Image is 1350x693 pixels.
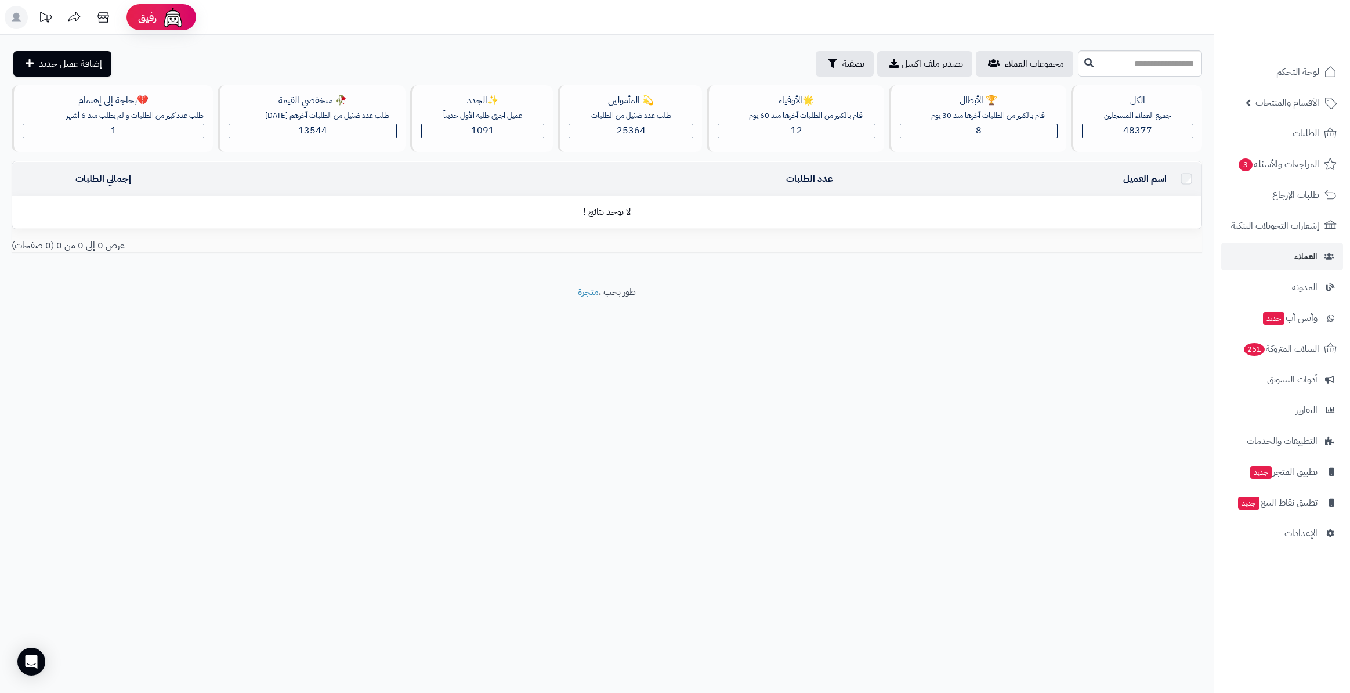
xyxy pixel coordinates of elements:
span: 3 [1239,158,1253,171]
span: مجموعات العملاء [1005,57,1064,71]
div: عرض 0 إلى 0 من 0 (0 صفحات) [3,239,607,252]
a: إضافة عميل جديد [13,51,111,77]
span: رفيق [138,10,157,24]
a: اسم العميل [1123,172,1167,186]
span: طلبات الإرجاع [1272,187,1319,203]
span: التطبيقات والخدمات [1247,433,1318,449]
div: 💔بحاجة إلى إهتمام [23,94,204,107]
a: طلبات الإرجاع [1221,181,1343,209]
td: لا توجد نتائج ! [12,196,1201,228]
a: ✨الجددعميل اجري طلبه الأول حديثاّ1091 [408,85,555,152]
a: 💫 المأمولينطلب عدد ضئيل من الطلبات25364 [555,85,704,152]
div: قام بالكثير من الطلبات آخرها منذ 60 يوم [736,110,875,121]
a: 🏆 الأبطالقام بالكثير من الطلبات آخرها منذ 30 يوم8 [886,85,1069,152]
a: إجمالي الطلبات [75,172,131,186]
button: تصفية [816,51,874,77]
span: 12 [791,124,802,138]
a: الكلجميع العملاء المسجلين48377 [1069,85,1204,152]
a: إشعارات التحويلات البنكية [1221,212,1343,240]
img: logo-2.png [1271,30,1339,54]
div: ✨الجدد [421,94,544,107]
a: تطبيق نقاط البيعجديد [1221,489,1343,517]
span: تطبيق نقاط البيع [1237,495,1318,511]
a: التقارير [1221,396,1343,424]
a: السلات المتروكة251 [1221,335,1343,363]
div: 💫 المأمولين [569,94,693,107]
div: طلب عدد كبير من الطلبات و لم يطلب منذ 6 أشهر [65,110,204,121]
span: إضافة عميل جديد [39,57,102,71]
a: الطلبات [1221,120,1343,147]
span: الأقسام والمنتجات [1255,95,1319,111]
a: الإعدادات [1221,519,1343,547]
div: الكل [1082,94,1193,107]
span: لوحة التحكم [1276,64,1319,80]
a: أدوات التسويق [1221,366,1343,394]
span: السلات المتروكة [1243,341,1319,357]
img: ai-face.png [161,6,184,29]
span: المراجعات والأسئلة [1237,156,1319,172]
span: 1091 [471,124,494,138]
a: تصدير ملف اكسل [877,51,972,77]
a: 🌟الأوفياءقام بالكثير من الطلبات آخرها منذ 60 يوم12 [704,85,886,152]
span: التقارير [1295,402,1318,418]
span: 25364 [617,124,646,138]
div: 🥀 منخفضي القيمة [229,94,397,107]
div: عميل اجري طلبه الأول حديثاّ [421,110,544,121]
a: وآتس آبجديد [1221,304,1343,332]
span: وآتس آب [1262,310,1318,326]
span: جديد [1263,312,1284,325]
div: طلب عدد ضئيل من الطلبات [569,110,693,121]
div: 🏆 الأبطال [900,94,1058,107]
div: 🌟الأوفياء [718,94,875,107]
div: طلب عدد ضئيل من الطلبات آخرهم [DATE] [258,110,397,121]
span: 251 [1244,343,1265,356]
a: العملاء [1221,243,1343,270]
span: جديد [1250,466,1272,479]
span: الطلبات [1293,125,1319,142]
span: أدوات التسويق [1267,371,1318,388]
div: قام بالكثير من الطلبات آخرها منذ 30 يوم [918,110,1058,121]
div: جميع العملاء المسجلين [1082,110,1193,121]
span: 8 [976,124,982,138]
a: 💔بحاجة إلى إهتمامطلب عدد كبير من الطلبات و لم يطلب منذ 6 أشهر1 [9,85,215,152]
span: 1 [111,124,117,138]
a: متجرة [578,285,599,299]
span: تطبيق المتجر [1249,464,1318,480]
a: التطبيقات والخدمات [1221,427,1343,455]
span: تصدير ملف اكسل [902,57,963,71]
a: 🥀 منخفضي القيمةطلب عدد ضئيل من الطلبات آخرهم [DATE]13544 [215,85,408,152]
span: الإعدادات [1284,525,1318,542]
a: المراجعات والأسئلة3 [1221,150,1343,178]
span: 13544 [298,124,327,138]
a: تحديثات المنصة [31,6,60,32]
a: تطبيق المتجرجديد [1221,458,1343,486]
a: عدد الطلبات [786,172,833,186]
span: المدونة [1292,279,1318,295]
div: Open Intercom Messenger [17,648,45,676]
a: المدونة [1221,273,1343,301]
span: جديد [1238,497,1259,510]
span: تصفية [842,57,864,71]
span: العملاء [1294,248,1318,265]
span: 48377 [1123,124,1152,138]
a: مجموعات العملاء [976,51,1073,77]
span: إشعارات التحويلات البنكية [1231,218,1319,234]
a: لوحة التحكم [1221,58,1343,86]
